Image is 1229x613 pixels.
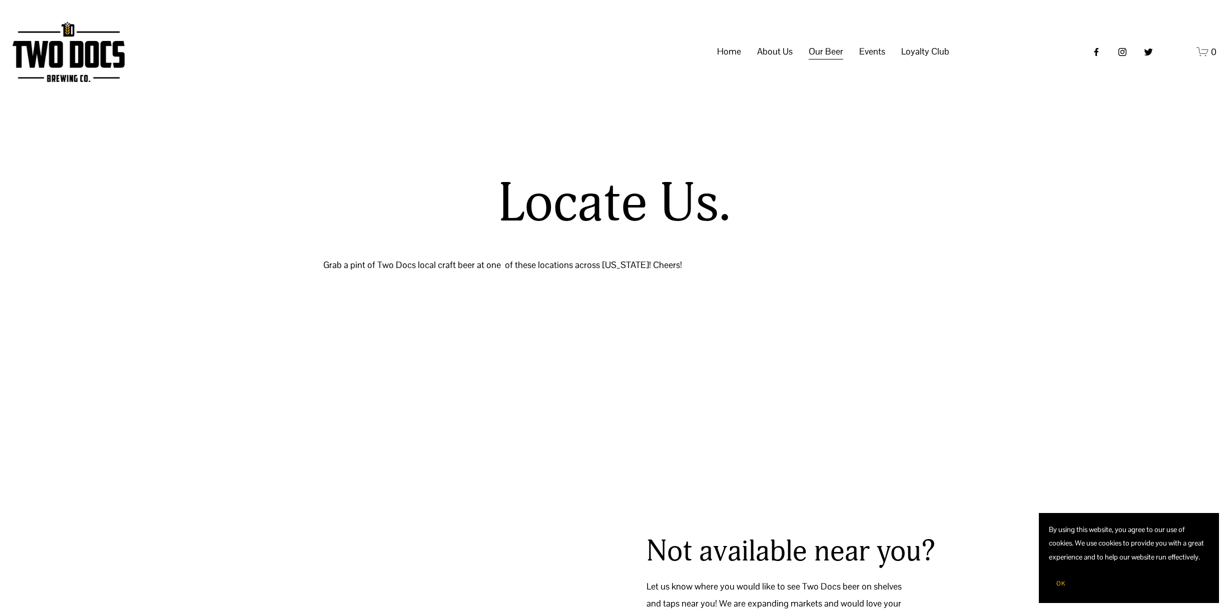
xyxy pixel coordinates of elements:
[901,43,949,60] span: Loyalty Club
[859,43,885,60] span: Events
[717,42,741,61] a: Home
[1091,47,1101,57] a: Facebook
[809,43,843,60] span: Our Beer
[1211,46,1216,57] span: 0
[757,42,793,61] a: folder dropdown
[1117,47,1127,57] a: instagram-unauth
[323,256,906,273] p: Grab a pint of Two Docs local craft beer at one of these locations across [US_STATE]! Cheers!
[1039,513,1219,603] section: Cookie banner
[809,42,843,61] a: folder dropdown
[859,42,885,61] a: folder dropdown
[1196,45,1217,58] a: 0 items in cart
[13,21,125,82] img: Two Docs Brewing Co.
[1049,574,1073,593] button: OK
[647,537,936,566] h4: Not available near you?
[1049,523,1209,564] p: By using this website, you agree to our use of cookies. We use cookies to provide you with a grea...
[411,174,818,234] h1: Locate Us.
[901,42,949,61] a: folder dropdown
[757,43,793,60] span: About Us
[1056,579,1065,587] span: OK
[1143,47,1153,57] a: twitter-unauth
